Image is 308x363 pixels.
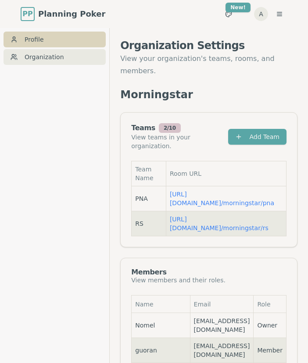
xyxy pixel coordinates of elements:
a: [URL][DOMAIN_NAME]/morningstar/pna [170,191,274,206]
th: Name [132,295,190,313]
a: [URL][DOMAIN_NAME]/morningstar/rs [170,216,269,231]
span: PNA [135,194,148,203]
td: guoran [132,338,190,363]
div: View teams in your organization. [131,133,228,150]
p: View your organization's teams, rooms, and members. [120,53,297,77]
th: Team Name [132,161,166,186]
div: Members [131,269,226,276]
th: Email [190,295,254,313]
button: New! [221,6,236,22]
div: 2 / 10 [159,123,181,133]
div: New! [226,3,251,12]
td: [EMAIL_ADDRESS][DOMAIN_NAME] [190,313,254,338]
span: Member [257,346,283,355]
div: View members and their roles. [131,276,226,285]
h1: Organization Settings [120,39,297,53]
td: [EMAIL_ADDRESS][DOMAIN_NAME] [190,338,254,363]
span: Owner [257,321,283,330]
a: PPPlanning Poker [21,7,105,21]
th: Role [254,295,287,313]
div: Teams [131,123,228,133]
td: Nomel [132,313,190,338]
button: Add Team [228,129,287,145]
p: Morningstar [120,88,193,102]
th: Room URL [166,161,286,186]
a: Organization [4,49,106,65]
span: PP [22,9,32,19]
span: Planning Poker [38,8,105,20]
button: A [254,7,268,21]
a: Profile [4,32,106,47]
span: RS [135,219,143,228]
